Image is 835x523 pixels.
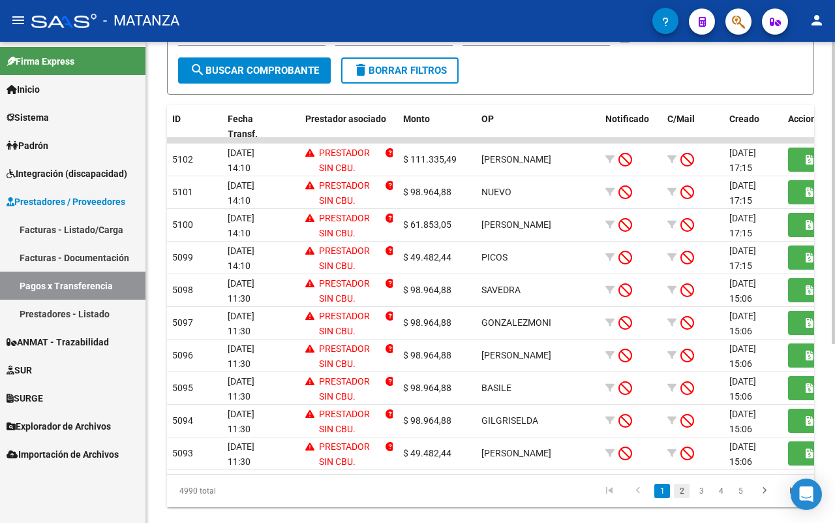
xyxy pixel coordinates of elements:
[403,383,451,393] span: $ 98.964,88
[605,114,649,124] span: Notificado
[403,114,430,124] span: Monto
[228,213,254,238] span: [DATE] 14:10
[167,475,294,507] div: 4990 total
[729,213,756,238] span: [DATE] 17:15
[403,350,451,360] span: $ 98.964,88
[481,219,551,230] span: [PERSON_NAME]
[228,441,254,467] span: [DATE] 11:30
[729,409,756,434] span: [DATE] 15:06
[481,114,494,124] span: OP
[172,252,193,262] span: 5099
[729,441,756,467] span: [DATE] 15:06
[190,65,319,76] span: Buscar Comprobante
[403,187,451,197] span: $ 98.964,88
[319,178,381,268] p: PRESTADOR SIN CBU. ACTUALICE LA INFORMACIÓN DEL PRESTADOR.
[788,114,826,124] span: Acciones
[729,114,759,124] span: Creado
[672,480,691,502] li: page 2
[319,407,381,496] p: PRESTADOR SIN CBU. ACTUALICE LA INFORMACIÓN DEL PRESTADOR.
[190,62,205,78] mat-icon: search
[729,246,756,271] span: [DATE] 17:15
[481,252,508,262] span: PICOS
[481,285,521,295] span: SAVEDRA
[228,311,254,336] span: [DATE] 11:30
[103,7,179,35] span: - MATANZA
[600,105,662,148] datatable-header-cell: Notificado
[652,480,672,502] li: page 1
[305,114,386,124] span: Prestador asociado
[172,187,193,197] span: 5101
[300,105,398,148] datatable-header-cell: Prestador asociado
[7,166,127,181] span: Integración (discapacidad)
[172,114,181,124] span: ID
[752,484,777,498] a: go to next page
[7,447,119,462] span: Importación de Archivos
[481,383,511,393] span: BASILE
[597,484,622,498] a: go to first page
[353,62,369,78] mat-icon: delete
[729,278,756,304] span: [DATE] 15:06
[10,12,26,28] mat-icon: menu
[481,448,551,458] span: [PERSON_NAME]
[172,154,193,165] span: 5102
[228,409,254,434] span: [DATE] 11:30
[228,246,254,271] span: [DATE] 14:10
[228,376,254,402] span: [DATE] 11:30
[7,138,48,153] span: Padrón
[398,105,476,148] datatable-header-cell: Monto
[7,54,74,69] span: Firma Express
[222,105,281,148] datatable-header-cell: Fecha Transf.
[729,376,756,402] span: [DATE] 15:06
[403,252,451,262] span: $ 49.482,44
[172,415,193,426] span: 5094
[228,278,254,304] span: [DATE] 11:30
[654,484,670,498] a: 1
[167,105,222,148] datatable-header-cell: ID
[353,65,447,76] span: Borrar Filtros
[7,110,49,125] span: Sistema
[7,82,40,97] span: Inicio
[729,180,756,206] span: [DATE] 17:15
[228,343,254,369] span: [DATE] 11:30
[481,317,551,328] span: GONZALEZMONI
[319,276,381,366] p: PRESTADOR SIN CBU. ACTUALICE LA INFORMACIÓN DEL PRESTADOR.
[7,195,125,209] span: Prestadores / Proveedores
[481,415,538,426] span: GILGRISELDA
[724,105,783,148] datatable-header-cell: Creado
[729,311,756,336] span: [DATE] 15:06
[228,180,254,206] span: [DATE] 14:10
[319,309,381,398] p: PRESTADOR SIN CBU. ACTUALICE LA INFORMACIÓN DEL PRESTADOR.
[809,12,825,28] mat-icon: person
[713,484,729,498] a: 4
[178,57,331,84] button: Buscar Comprobante
[729,343,756,369] span: [DATE] 15:06
[403,317,451,328] span: $ 98.964,88
[693,484,709,498] a: 3
[7,363,32,377] span: SUR
[481,187,511,197] span: NUEVO
[674,484,690,498] a: 2
[172,383,193,393] span: 5095
[476,105,600,148] datatable-header-cell: OP
[319,341,381,431] p: PRESTADOR SIN CBU. ACTUALICE LA INFORMACIÓN DEL PRESTADOR.
[662,105,724,148] datatable-header-cell: C/Mail
[781,484,806,498] a: go to last page
[341,57,459,84] button: Borrar Filtros
[7,419,111,434] span: Explorador de Archivos
[172,350,193,360] span: 5096
[403,154,457,165] span: $ 111.335,49
[481,350,551,360] span: [PERSON_NAME]
[228,114,258,139] span: Fecha Transf.
[791,479,822,510] div: Open Intercom Messenger
[403,448,451,458] span: $ 49.482,44
[403,219,451,230] span: $ 61.853,05
[481,154,551,165] span: [PERSON_NAME]
[172,285,193,295] span: 5098
[626,484,650,498] a: go to previous page
[319,211,381,300] p: PRESTADOR SIN CBU. ACTUALICE LA INFORMACIÓN DEL PRESTADOR.
[319,244,381,333] p: PRESTADOR SIN CBU. ACTUALICE LA INFORMACIÓN DEL PRESTADOR.
[729,148,756,173] span: [DATE] 17:15
[733,484,748,498] a: 5
[7,391,43,405] span: SURGE
[403,285,451,295] span: $ 98.964,88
